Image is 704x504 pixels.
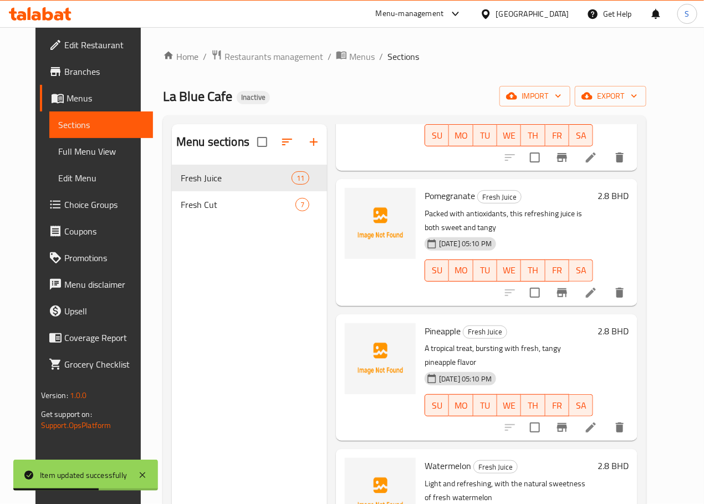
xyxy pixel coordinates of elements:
[430,128,445,144] span: SU
[598,458,629,474] h6: 2.8 BHD
[336,49,375,64] a: Menus
[237,93,270,102] span: Inactive
[526,398,540,414] span: TH
[545,394,569,416] button: FR
[181,171,292,185] span: Fresh Juice
[40,58,153,85] a: Branches
[41,418,111,432] a: Support.OpsPlatform
[295,198,309,211] div: items
[606,144,633,171] button: delete
[40,271,153,298] a: Menu disclaimer
[163,49,646,64] nav: breadcrumb
[49,165,153,191] a: Edit Menu
[430,398,445,414] span: SU
[502,398,517,414] span: WE
[64,225,144,238] span: Coupons
[574,398,589,414] span: SA
[473,460,518,474] div: Fresh Juice
[449,124,473,146] button: MO
[463,325,507,338] span: Fresh Juice
[606,279,633,306] button: delete
[64,198,144,211] span: Choice Groups
[40,245,153,271] a: Promotions
[64,251,144,264] span: Promotions
[40,32,153,58] a: Edit Restaurant
[569,259,593,282] button: SA
[64,278,144,291] span: Menu disclaimer
[40,218,153,245] a: Coupons
[328,50,331,63] li: /
[574,262,589,278] span: SA
[49,138,153,165] a: Full Menu View
[181,198,295,211] span: Fresh Cut
[477,190,522,203] div: Fresh Juice
[40,85,153,111] a: Menus
[163,84,232,109] span: La Blue Cafe
[345,323,416,394] img: Pineapple
[64,358,144,371] span: Grocery Checklist
[526,128,540,144] span: TH
[64,331,144,344] span: Coverage Report
[523,146,547,169] span: Select to update
[453,262,468,278] span: MO
[584,286,598,299] a: Edit menu item
[376,7,444,21] div: Menu-management
[41,388,68,403] span: Version:
[292,173,309,184] span: 11
[163,50,198,63] a: Home
[425,394,449,416] button: SU
[545,259,569,282] button: FR
[549,414,575,441] button: Branch-specific-item
[40,298,153,324] a: Upsell
[453,398,468,414] span: MO
[251,130,274,154] span: Select all sections
[425,342,593,369] p: A tropical treat, bursting with fresh, tangy pineapple flavor
[521,124,545,146] button: TH
[387,50,419,63] span: Sections
[425,124,449,146] button: SU
[349,50,375,63] span: Menus
[67,91,144,105] span: Menus
[574,128,589,144] span: SA
[64,65,144,78] span: Branches
[172,165,327,191] div: Fresh Juice11
[41,407,92,421] span: Get support on:
[521,259,545,282] button: TH
[296,200,309,210] span: 7
[569,124,593,146] button: SA
[453,128,468,144] span: MO
[575,86,646,106] button: export
[598,188,629,203] h6: 2.8 BHD
[449,394,473,416] button: MO
[478,191,521,203] span: Fresh Juice
[502,128,517,144] span: WE
[425,259,449,282] button: SU
[549,144,575,171] button: Branch-specific-item
[425,323,461,339] span: Pineapple
[685,8,690,20] span: S
[40,351,153,378] a: Grocery Checklist
[473,394,497,416] button: TU
[172,160,327,222] nav: Menu sections
[499,86,570,106] button: import
[435,238,496,249] span: [DATE] 05:10 PM
[598,323,629,339] h6: 2.8 BHD
[425,187,475,204] span: Pomegranate
[497,259,521,282] button: WE
[425,457,471,474] span: Watermelon
[64,304,144,318] span: Upsell
[474,461,517,474] span: Fresh Juice
[473,124,497,146] button: TU
[225,50,323,63] span: Restaurants management
[478,398,493,414] span: TU
[40,469,127,481] div: Item updated successfully
[40,191,153,218] a: Choice Groups
[521,394,545,416] button: TH
[425,207,593,235] p: Packed with antioxidants, this refreshing juice is both sweet and tangy
[58,171,144,185] span: Edit Menu
[211,49,323,64] a: Restaurants management
[435,374,496,384] span: [DATE] 05:10 PM
[58,145,144,158] span: Full Menu View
